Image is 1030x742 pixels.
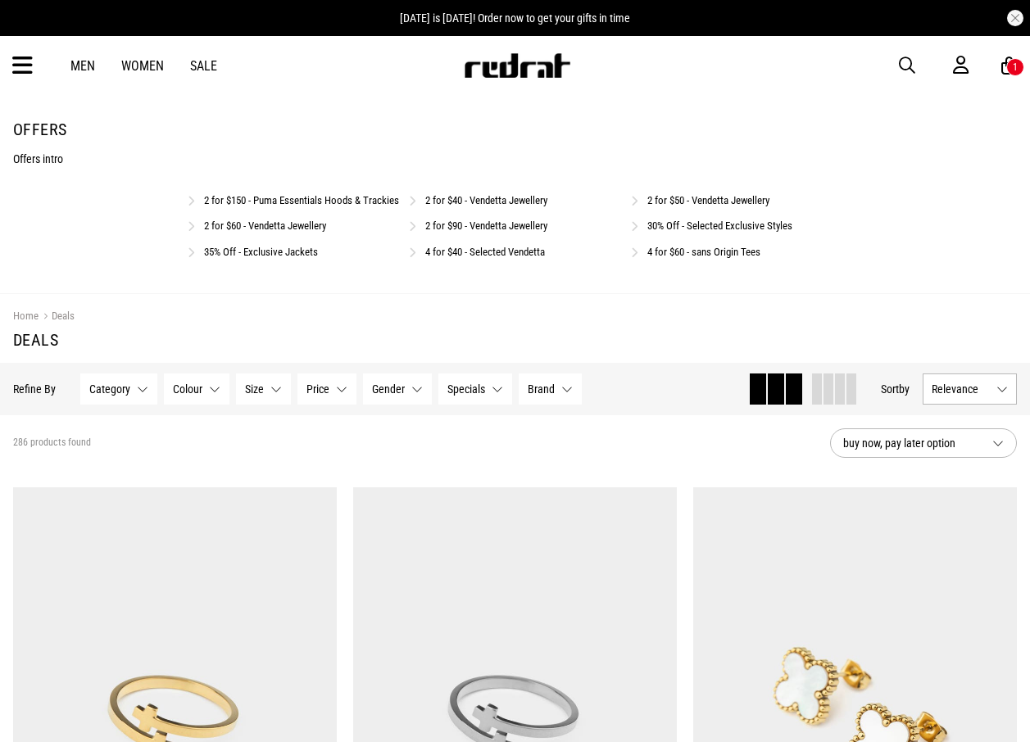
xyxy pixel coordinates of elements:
button: Gender [363,373,432,405]
span: Brand [528,382,555,396]
a: 2 for $90 - Vendetta Jewellery [425,219,547,232]
button: buy now, pay later option [830,428,1017,458]
a: 4 for $40 - Selected Vendetta [425,246,545,258]
a: Deals [39,310,75,325]
div: 1 [1013,61,1018,73]
span: Category [89,382,130,396]
span: Gender [372,382,405,396]
img: Redrat logo [463,53,571,78]
a: 35% Off - Exclusive Jackets [204,246,318,258]
a: 2 for $40 - Vendetta Jewellery [425,194,547,206]
a: Sale [190,58,217,74]
a: 1 [1001,57,1017,75]
p: Refine By [13,382,56,396]
a: Home [13,310,39,322]
a: 2 for $50 - Vendetta Jewellery [647,194,769,206]
span: Specials [447,382,485,396]
button: Brand [519,373,582,405]
span: Colour [173,382,202,396]
button: Price [297,373,356,405]
a: 2 for $60 - Vendetta Jewellery [204,219,326,232]
span: by [899,382,910,396]
button: Category [80,373,157,405]
a: Women [121,58,164,74]
span: buy now, pay later option [843,433,979,453]
a: 2 for $150 - Puma Essentials Hoods & Trackies [204,194,399,206]
button: Specials [438,373,512,405]
button: Sortby [881,379,910,399]
p: Offers intro [13,152,1017,165]
h1: Offers [13,120,1017,139]
span: Price [306,382,329,396]
button: Relevance [923,373,1017,405]
span: Relevance [932,382,990,396]
span: 286 products found [13,437,91,450]
button: Colour [164,373,229,405]
button: Size [236,373,291,405]
span: [DATE] is [DATE]! Order now to get your gifts in time [400,11,630,25]
a: 30% Off - Selected Exclusive Styles [647,219,792,232]
h1: Deals [13,330,1017,350]
a: 4 for $60 - sans Origin Tees [647,246,760,258]
span: Size [245,382,264,396]
a: Men [70,58,95,74]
